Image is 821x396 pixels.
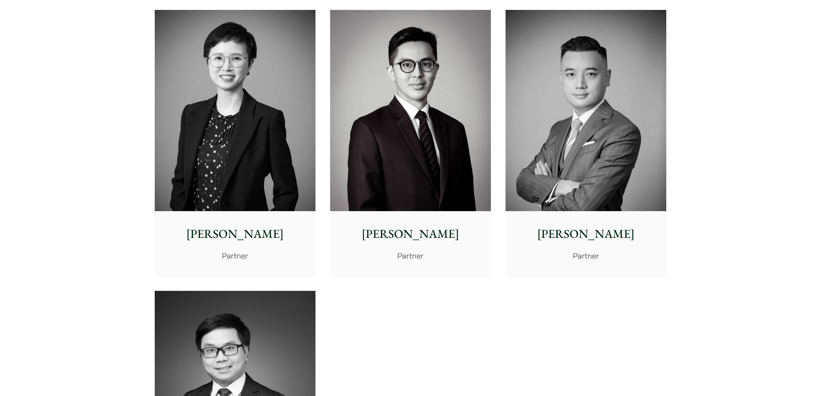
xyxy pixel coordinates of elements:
p: [PERSON_NAME] [512,225,659,243]
a: [PERSON_NAME] Partner [330,10,491,276]
p: Partner [162,250,309,262]
a: [PERSON_NAME] Partner [155,10,315,276]
p: Partner [512,250,659,262]
p: Partner [337,250,484,262]
p: [PERSON_NAME] [337,225,484,243]
p: [PERSON_NAME] [162,225,309,243]
a: [PERSON_NAME] Partner [506,10,666,276]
